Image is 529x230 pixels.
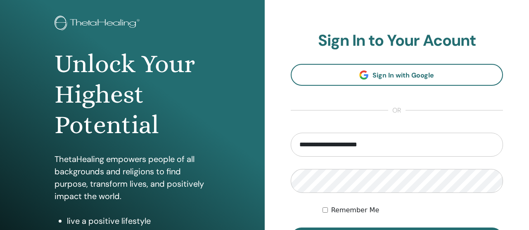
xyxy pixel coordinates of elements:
h2: Sign In to Your Acount [291,31,503,50]
h1: Unlock Your Highest Potential [55,49,210,141]
span: Sign In with Google [372,71,434,80]
li: live a positive lifestyle [67,215,210,227]
span: or [388,106,406,115]
p: ThetaHealing empowers people of all backgrounds and religions to find purpose, transform lives, a... [55,153,210,202]
label: Remember Me [331,205,380,215]
a: Sign In with Google [291,64,503,86]
div: Keep me authenticated indefinitely or until I manually logout [323,205,503,215]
